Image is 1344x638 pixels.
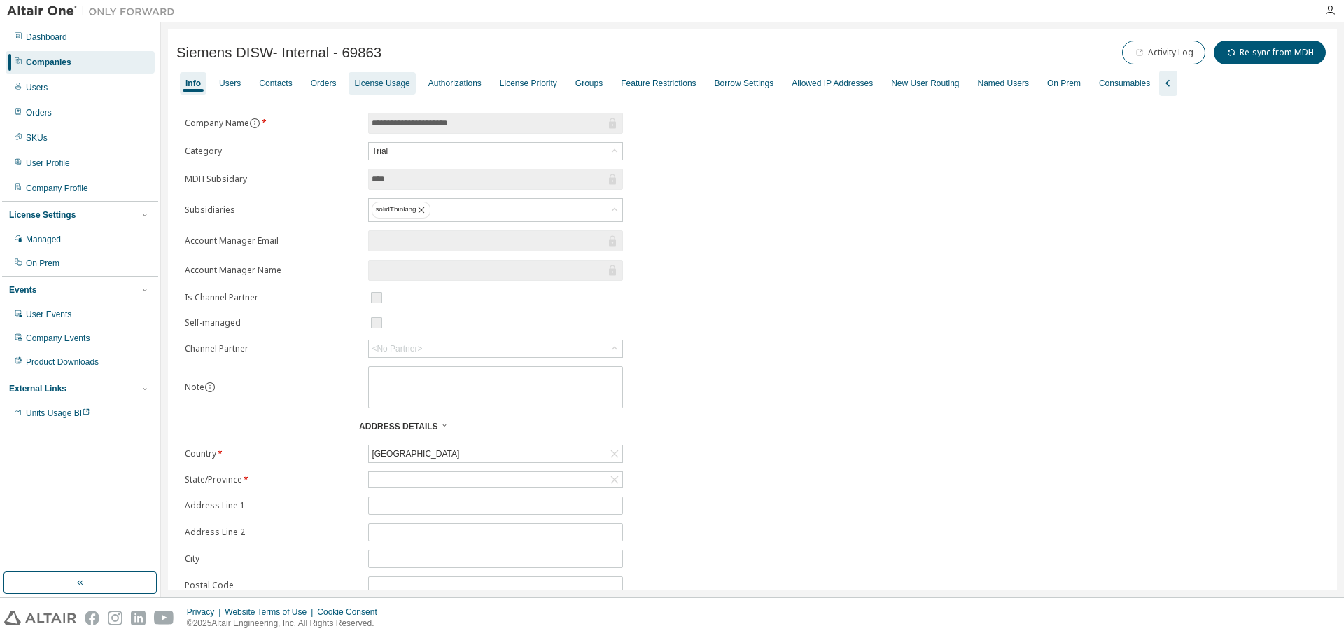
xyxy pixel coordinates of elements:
[26,258,59,269] div: On Prem
[185,500,360,511] label: Address Line 1
[9,209,76,221] div: License Settings
[311,78,337,89] div: Orders
[26,234,61,245] div: Managed
[204,382,216,393] button: information
[185,448,360,459] label: Country
[185,343,360,354] label: Channel Partner
[792,78,873,89] div: Allowed IP Addresses
[1122,41,1205,64] button: Activity Log
[7,4,182,18] img: Altair One
[500,78,557,89] div: License Priority
[26,408,90,418] span: Units Usage BI
[185,265,360,276] label: Account Manager Name
[621,78,696,89] div: Feature Restrictions
[372,202,430,219] div: solidThinking
[219,78,241,89] div: Users
[108,611,122,625] img: instagram.svg
[185,78,201,89] div: Info
[26,32,67,43] div: Dashboard
[185,553,360,564] label: City
[185,580,360,591] label: Postal Code
[26,57,71,68] div: Companies
[185,118,360,129] label: Company Name
[225,606,317,618] div: Website Terms of Use
[249,118,260,129] button: information
[187,606,225,618] div: Privacy
[891,78,959,89] div: New User Routing
[1214,41,1326,64] button: Re-sync from MDH
[317,606,385,618] div: Cookie Consent
[26,82,48,93] div: Users
[1047,78,1081,89] div: On Prem
[372,343,422,354] div: <No Partner>
[1099,78,1150,89] div: Consumables
[259,78,292,89] div: Contacts
[26,333,90,344] div: Company Events
[26,132,48,144] div: SKUs
[185,317,360,328] label: Self-managed
[370,446,461,462] div: [GEOGRAPHIC_DATA]
[185,474,360,485] label: State/Province
[185,527,360,538] label: Address Line 2
[26,158,70,169] div: User Profile
[26,107,52,118] div: Orders
[369,199,622,221] div: solidThinking
[4,611,76,625] img: altair_logo.svg
[185,381,204,393] label: Note
[131,611,146,625] img: linkedin.svg
[176,45,381,61] span: Siemens DISW- Internal - 69863
[369,143,622,160] div: Trial
[154,611,174,625] img: youtube.svg
[26,183,88,194] div: Company Profile
[575,78,603,89] div: Groups
[369,340,622,357] div: <No Partner>
[185,174,360,185] label: MDH Subsidary
[370,144,390,159] div: Trial
[354,78,409,89] div: License Usage
[187,618,386,630] p: © 2025 Altair Engineering, Inc. All Rights Reserved.
[9,284,36,296] div: Events
[359,422,437,431] span: Address Details
[185,235,360,247] label: Account Manager Email
[26,309,71,320] div: User Events
[9,383,66,394] div: External Links
[369,445,622,462] div: [GEOGRAPHIC_DATA]
[715,78,774,89] div: Borrow Settings
[185,292,360,303] label: Is Channel Partner
[185,146,360,157] label: Category
[428,78,482,89] div: Authorizations
[185,204,360,216] label: Subsidiaries
[978,78,1029,89] div: Named Users
[85,611,99,625] img: facebook.svg
[26,356,99,368] div: Product Downloads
